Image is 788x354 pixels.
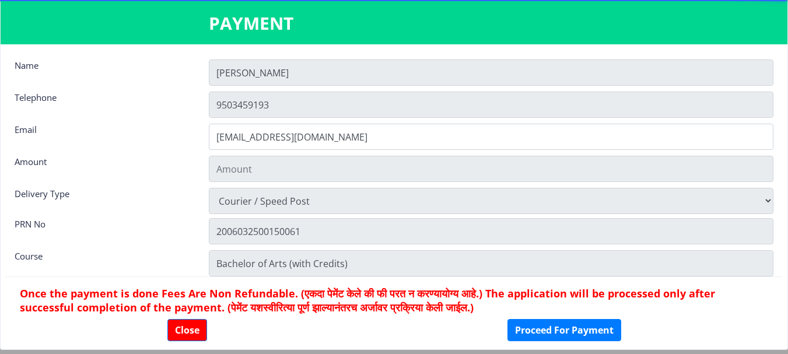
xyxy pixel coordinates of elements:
[6,218,200,241] div: PRN No
[209,12,580,35] h3: PAYMENT
[209,156,773,182] input: Amount
[6,250,200,274] div: Course
[6,188,200,211] div: Delivery Type
[6,124,200,147] div: Email
[209,124,773,150] input: Email
[6,92,200,115] div: Telephone
[209,250,773,276] input: Zipcode
[209,92,773,118] input: Telephone
[209,218,773,244] input: Zipcode
[507,319,621,341] button: Proceed For Payment
[6,59,200,83] div: Name
[6,156,200,179] div: Amount
[209,59,773,86] input: Name
[20,286,768,314] h6: Once the payment is done Fees Are Non Refundable. (एकदा पेमेंट केले की फी परत न करण्यायोग्य आहे.)...
[167,319,207,341] button: Close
